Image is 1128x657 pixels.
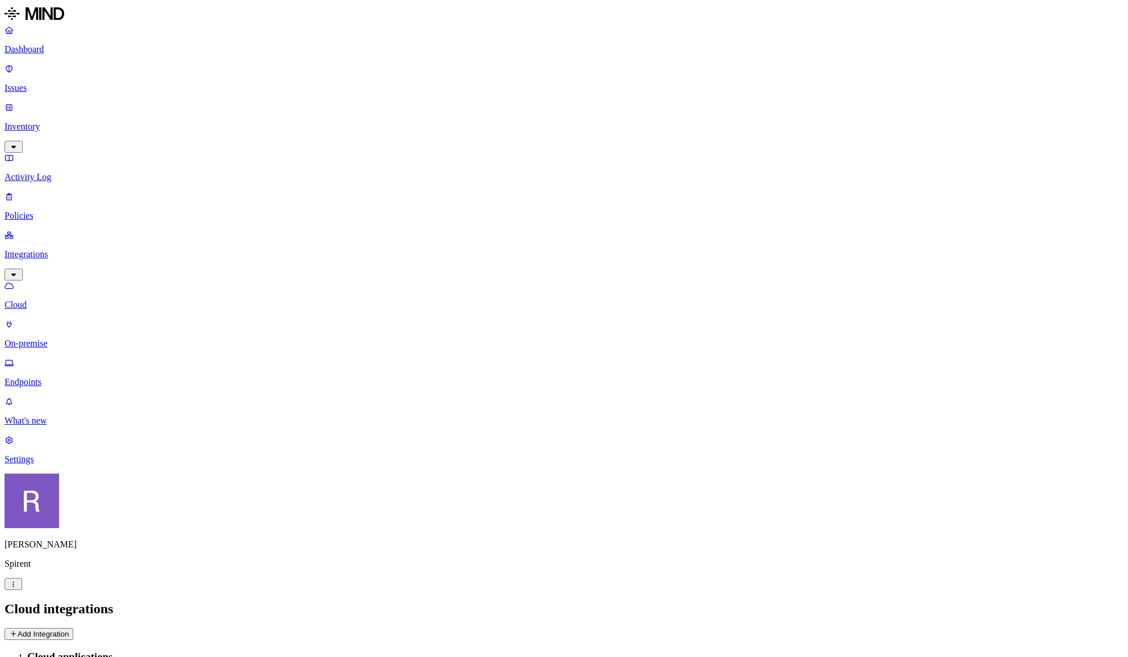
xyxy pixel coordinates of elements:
h2: Cloud integrations [5,601,1123,617]
a: On-premise [5,319,1123,349]
p: Inventory [5,122,1123,132]
p: Cloud [5,300,1123,310]
a: Endpoints [5,358,1123,387]
a: MIND [5,5,1123,25]
p: What's new [5,416,1123,426]
p: Policies [5,211,1123,221]
p: On-premise [5,338,1123,349]
p: Issues [5,83,1123,93]
img: Rich Thompson [5,474,59,528]
img: MIND [5,5,64,23]
p: Integrations [5,249,1123,260]
p: Dashboard [5,44,1123,55]
p: Endpoints [5,377,1123,387]
a: Inventory [5,102,1123,151]
a: Policies [5,191,1123,221]
a: Integrations [5,230,1123,279]
p: Settings [5,454,1123,464]
a: Issues [5,64,1123,93]
p: Spirent [5,559,1123,569]
button: Add Integration [5,628,73,640]
p: Activity Log [5,172,1123,182]
a: Settings [5,435,1123,464]
a: What's new [5,396,1123,426]
a: Activity Log [5,153,1123,182]
a: Dashboard [5,25,1123,55]
a: Cloud [5,281,1123,310]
